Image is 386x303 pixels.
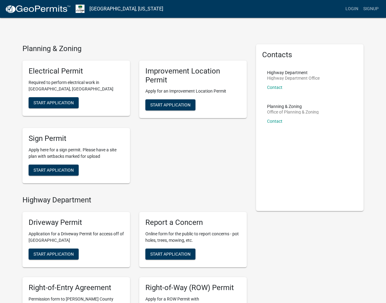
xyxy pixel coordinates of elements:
[29,231,124,244] p: Application for a Driveway Permit for access off of [GEOGRAPHIC_DATA]
[267,76,320,80] p: Highway Department Office
[29,165,79,176] button: Start Application
[89,4,163,14] a: [GEOGRAPHIC_DATA], [US_STATE]
[150,251,191,256] span: Start Application
[29,134,124,143] h5: Sign Permit
[145,99,195,110] button: Start Application
[343,3,361,15] a: Login
[267,110,319,114] p: Office of Planning & Zoning
[76,5,85,13] img: Morgan County, Indiana
[150,102,191,107] span: Start Application
[29,147,124,160] p: Apply here for a sign permit. Please have a site plan with setbacks marked for upload
[145,218,241,227] h5: Report a Concern
[33,100,74,105] span: Start Application
[145,67,241,85] h5: Improvement Location Permit
[33,168,74,173] span: Start Application
[29,97,79,108] button: Start Application
[267,85,282,90] a: Contact
[267,70,320,75] p: Highway Department
[29,79,124,92] p: Required to perform electrical work in [GEOGRAPHIC_DATA], [GEOGRAPHIC_DATA]
[267,119,282,124] a: Contact
[262,50,357,59] h5: Contacts
[29,218,124,227] h5: Driveway Permit
[29,67,124,76] h5: Electrical Permit
[145,88,241,94] p: Apply for an Improvement Location Permit
[361,3,381,15] a: Signup
[29,283,124,292] h5: Right-of-Entry Agreement
[145,283,241,292] h5: Right-of-Way (ROW) Permit
[22,44,247,53] h4: Planning & Zoning
[33,251,74,256] span: Start Application
[267,104,319,109] p: Planning & Zoning
[145,231,241,244] p: Online form for the public to report concerns - pot holes, trees, mowing, etc.
[29,249,79,260] button: Start Application
[145,249,195,260] button: Start Application
[22,196,247,205] h4: Highway Department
